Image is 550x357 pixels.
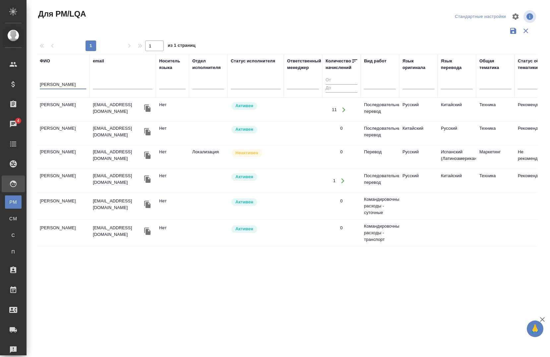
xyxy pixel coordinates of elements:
button: 🙏 [527,321,543,337]
button: Сохранить фильтры [507,25,519,37]
input: От [326,76,357,85]
p: Активен [235,126,253,133]
td: Китайский [438,169,476,192]
button: Скопировать [143,150,153,160]
td: Маркетинг [476,145,515,169]
td: Нет [156,145,189,169]
span: 🙏 [529,322,541,336]
div: split button [453,12,508,22]
button: Скопировать [143,226,153,236]
td: [PERSON_NAME] [36,221,90,245]
p: Активен [235,199,253,205]
p: [EMAIL_ADDRESS][DOMAIN_NAME] [93,149,143,162]
td: Последовательный перевод [361,169,399,192]
div: Статус общей тематики [518,58,550,71]
td: Китайский [399,122,438,145]
td: Техника [476,122,515,145]
td: Перевод [361,145,399,169]
td: Нет [156,194,189,218]
div: 0 [340,198,342,204]
span: С [8,232,18,239]
td: Последовательный перевод [361,98,399,121]
td: [PERSON_NAME] [36,98,90,121]
span: из 1 страниц [168,41,196,51]
div: Носитель языка [159,58,186,71]
button: Скопировать [143,199,153,209]
a: П [5,245,22,258]
div: 0 [340,125,342,132]
button: Скопировать [143,127,153,137]
button: Открыть работы [336,174,349,187]
div: 0 [340,225,342,231]
td: Нет [156,98,189,121]
span: Настроить таблицу [508,9,523,25]
td: Китайский [438,98,476,121]
div: 0 [340,149,342,155]
td: Командировочные расходы - транспорт [361,220,399,246]
span: CM [8,215,18,222]
td: Локализация [189,145,227,169]
span: PM [8,199,18,205]
div: email [93,58,104,64]
td: Командировочные расходы - суточные [361,193,399,219]
div: Статус исполнителя [231,58,275,64]
a: 4 [2,116,25,132]
div: 1 [333,178,336,184]
td: Последовательный перевод [361,122,399,145]
div: Количество начислений [326,58,351,71]
div: Рядовой исполнитель: назначай с учетом рейтинга [231,173,280,181]
div: Рядовой исполнитель: назначай с учетом рейтинга [231,198,280,207]
button: Открыть работы [337,103,351,116]
a: PM [5,195,22,209]
button: Сбросить фильтры [519,25,532,37]
div: Общая тематика [479,58,511,71]
p: Активен [235,174,253,180]
div: Ответственный менеджер [287,58,321,71]
p: [EMAIL_ADDRESS][DOMAIN_NAME] [93,125,143,138]
td: Нет [156,221,189,245]
td: [PERSON_NAME] [36,145,90,169]
td: Русский [399,98,438,121]
div: Язык оригинала [402,58,434,71]
span: П [8,249,18,255]
p: [EMAIL_ADDRESS][DOMAIN_NAME] [93,173,143,186]
a: CM [5,212,22,225]
td: Русский [438,122,476,145]
span: 4 [13,117,23,124]
input: До [326,84,357,93]
span: Для PM/LQA [36,9,86,19]
td: Нет [156,169,189,192]
p: Активен [235,103,253,109]
div: Отдел исполнителя [192,58,224,71]
div: 11 [332,107,337,113]
div: Вид работ [364,58,387,64]
div: Рядовой исполнитель: назначай с учетом рейтинга [231,125,280,134]
p: [EMAIL_ADDRESS][DOMAIN_NAME] [93,198,143,211]
div: Наши пути разошлись: исполнитель с нами не работает [231,149,280,158]
p: [EMAIL_ADDRESS][DOMAIN_NAME] [93,102,143,115]
span: Посмотреть информацию [523,10,537,23]
td: Техника [476,169,515,192]
div: Рядовой исполнитель: назначай с учетом рейтинга [231,225,280,234]
div: Язык перевода [441,58,473,71]
td: [PERSON_NAME] [36,122,90,145]
a: С [5,229,22,242]
td: Русский [399,145,438,169]
p: Неактивен [235,150,258,156]
button: Скопировать [143,103,153,113]
td: Техника [476,98,515,121]
td: [PERSON_NAME] [36,169,90,192]
p: Активен [235,226,253,232]
p: [EMAIL_ADDRESS][DOMAIN_NAME] [93,225,143,238]
td: Русский [399,169,438,192]
td: [PERSON_NAME] [36,194,90,218]
td: Нет [156,122,189,145]
button: Скопировать [143,174,153,184]
td: Испанский (Латиноамериканский) [438,145,476,169]
div: ФИО [40,58,50,64]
